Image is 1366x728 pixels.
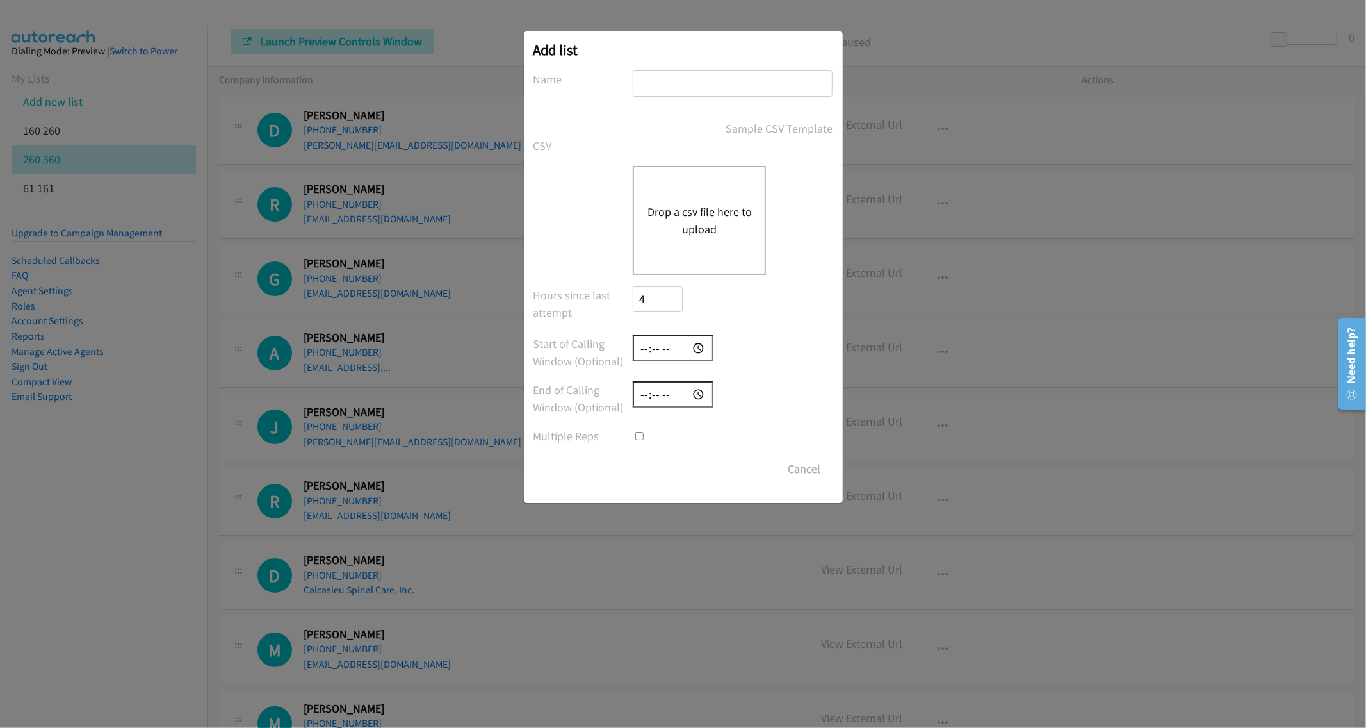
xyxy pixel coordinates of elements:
a: Sample CSV Template [726,120,833,137]
iframe: Resource Center [1329,313,1366,415]
h2: Add list [533,41,833,59]
label: Start of Calling Window (Optional) [533,335,633,370]
label: Name [533,70,633,88]
label: CSV [533,137,633,154]
button: Cancel [776,456,833,482]
label: End of Calling Window (Optional) [533,381,633,416]
label: Hours since last attempt [533,286,633,321]
button: Drop a csv file here to upload [647,203,752,238]
label: Multiple Reps [533,427,633,445]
